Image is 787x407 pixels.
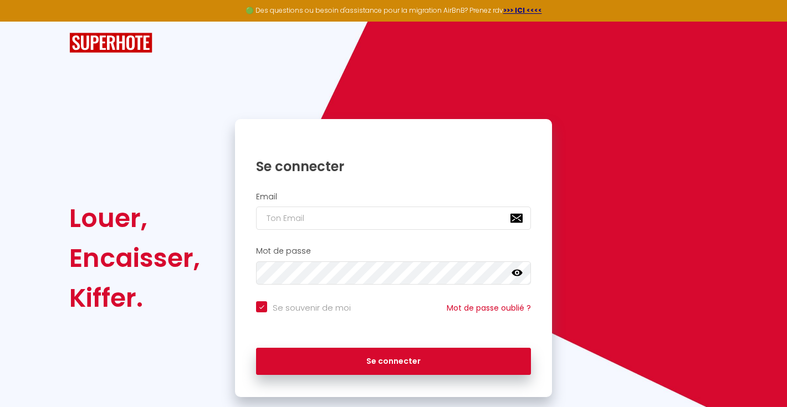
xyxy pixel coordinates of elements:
[69,33,152,53] img: SuperHote logo
[503,6,542,15] a: >>> ICI <<<<
[256,207,531,230] input: Ton Email
[69,198,200,238] div: Louer,
[256,192,531,202] h2: Email
[69,278,200,318] div: Kiffer.
[256,348,531,375] button: Se connecter
[69,238,200,278] div: Encaisser,
[256,158,531,175] h1: Se connecter
[256,246,531,256] h2: Mot de passe
[447,302,531,313] a: Mot de passe oublié ?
